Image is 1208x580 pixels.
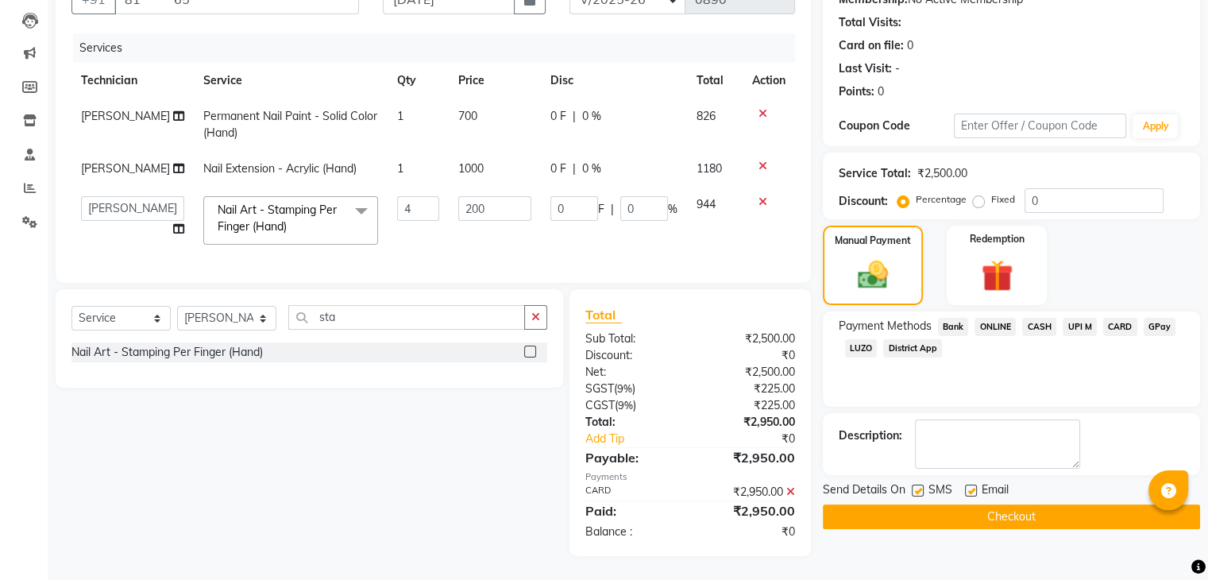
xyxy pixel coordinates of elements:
[697,161,722,176] span: 1180
[585,307,622,323] span: Total
[883,339,942,358] span: District App
[573,364,690,381] div: Net:
[938,318,969,336] span: Bank
[848,257,897,292] img: _cash.svg
[458,109,477,123] span: 700
[582,108,601,125] span: 0 %
[690,448,807,467] div: ₹2,950.00
[839,60,892,77] div: Last Visit:
[975,318,1016,336] span: ONLINE
[573,501,690,520] div: Paid:
[573,160,576,177] span: |
[194,63,388,99] th: Service
[573,431,709,447] a: Add Tip
[697,109,716,123] span: 826
[573,347,690,364] div: Discount:
[397,161,403,176] span: 1
[585,470,795,484] div: Payments
[598,201,604,218] span: F
[287,219,294,234] a: x
[690,381,807,397] div: ₹225.00
[388,63,450,99] th: Qty
[541,63,687,99] th: Disc
[690,331,807,347] div: ₹2,500.00
[907,37,913,54] div: 0
[73,33,807,63] div: Services
[823,505,1200,529] button: Checkout
[573,414,690,431] div: Total:
[1022,318,1056,336] span: CASH
[982,481,1009,501] span: Email
[709,431,806,447] div: ₹0
[573,381,690,397] div: ( )
[690,347,807,364] div: ₹0
[449,63,541,99] th: Price
[971,256,1023,296] img: _gift.svg
[839,118,954,134] div: Coupon Code
[839,83,874,100] div: Points:
[611,201,614,218] span: |
[690,484,807,501] div: ₹2,950.00
[690,414,807,431] div: ₹2,950.00
[573,448,690,467] div: Payable:
[1133,114,1178,138] button: Apply
[839,427,902,444] div: Description:
[71,344,263,361] div: Nail Art - Stamping Per Finger (Hand)
[690,397,807,414] div: ₹225.00
[573,484,690,501] div: CARD
[573,524,690,540] div: Balance :
[585,381,614,396] span: SGST
[573,108,576,125] span: |
[585,398,615,412] span: CGST
[550,160,566,177] span: 0 F
[917,165,967,182] div: ₹2,500.00
[690,501,807,520] div: ₹2,950.00
[954,114,1127,138] input: Enter Offer / Coupon Code
[835,234,911,248] label: Manual Payment
[916,192,967,207] label: Percentage
[397,109,403,123] span: 1
[71,63,194,99] th: Technician
[839,14,901,31] div: Total Visits:
[582,160,601,177] span: 0 %
[288,305,525,330] input: Search or Scan
[203,161,357,176] span: Nail Extension - Acrylic (Hand)
[81,161,170,176] span: [PERSON_NAME]
[573,397,690,414] div: ( )
[573,331,690,347] div: Sub Total:
[839,193,888,210] div: Discount:
[690,364,807,381] div: ₹2,500.00
[1103,318,1137,336] span: CARD
[878,83,884,100] div: 0
[690,524,807,540] div: ₹0
[839,165,911,182] div: Service Total:
[970,232,1025,246] label: Redemption
[218,203,337,234] span: Nail Art - Stamping Per Finger (Hand)
[687,63,743,99] th: Total
[823,481,905,501] span: Send Details On
[743,63,795,99] th: Action
[839,37,904,54] div: Card on file:
[928,481,952,501] span: SMS
[458,161,484,176] span: 1000
[1063,318,1097,336] span: UPI M
[991,192,1015,207] label: Fixed
[81,109,170,123] span: [PERSON_NAME]
[668,201,677,218] span: %
[618,399,633,412] span: 9%
[1144,318,1176,336] span: GPay
[697,197,716,211] span: 944
[550,108,566,125] span: 0 F
[617,382,632,395] span: 9%
[203,109,377,140] span: Permanent Nail Paint - Solid Color (Hand)
[895,60,900,77] div: -
[839,318,932,334] span: Payment Methods
[845,339,878,358] span: LUZO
